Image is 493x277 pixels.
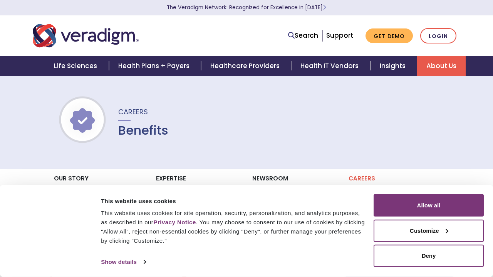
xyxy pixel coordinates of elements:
[374,194,484,217] button: Allow all
[118,123,168,138] h1: Benefits
[167,4,326,11] a: The Veradigm Network: Recognized for Excellence in [DATE]Learn More
[101,196,365,205] div: This website uses cookies
[417,56,466,76] a: About Us
[109,56,201,76] a: Health Plans + Payers
[420,28,456,44] a: Login
[101,209,365,245] div: This website uses cookies for site operation, security, personalization, and analytics purposes, ...
[374,245,484,267] button: Deny
[101,256,146,268] a: Show details
[326,31,353,40] a: Support
[153,219,196,225] a: Privacy Notice
[118,107,148,117] span: Careers
[201,56,291,76] a: Healthcare Providers
[323,4,326,11] span: Learn More
[288,30,318,41] a: Search
[374,219,484,242] button: Customize
[45,56,109,76] a: Life Sciences
[33,23,139,48] img: Veradigm logo
[366,28,413,43] a: Get Demo
[371,56,417,76] a: Insights
[291,56,370,76] a: Health IT Vendors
